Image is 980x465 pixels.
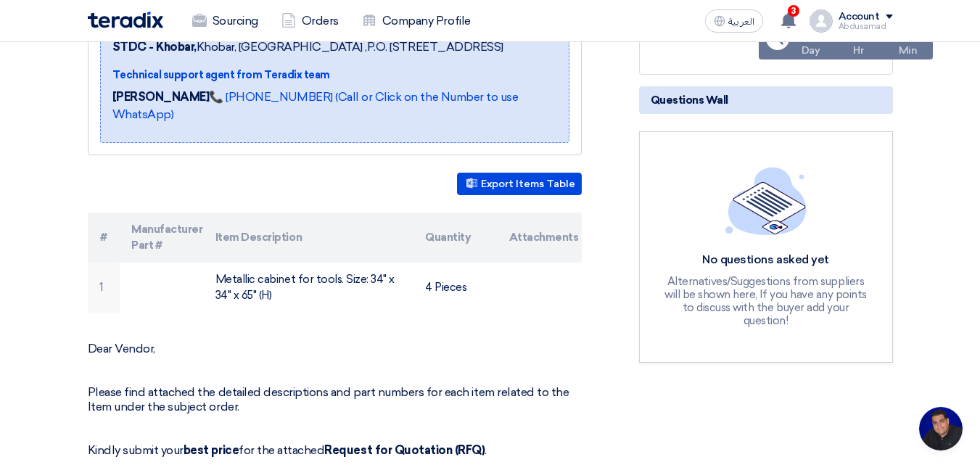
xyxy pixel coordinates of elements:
[839,11,880,23] div: Account
[651,92,728,108] span: Questions Wall
[184,443,239,457] strong: best price
[839,22,893,30] div: Abdusamad
[324,443,485,457] strong: Request for Quotation (RFQ)
[457,173,582,195] button: Export Items Table
[413,213,498,263] th: Quantity
[899,43,918,58] div: Min
[88,443,582,458] p: Kindly submit your for the attached .
[853,43,863,58] div: Hr
[270,5,350,37] a: Orders
[660,252,872,268] div: No questions asked yet
[350,5,482,37] a: Company Profile
[788,5,799,17] span: 3
[88,213,120,263] th: #
[204,213,413,263] th: Item Description
[181,5,270,37] a: Sourcing
[112,38,503,56] span: Khobar, [GEOGRAPHIC_DATA] ,P.O. [STREET_ADDRESS]
[728,17,754,27] span: العربية
[112,90,210,104] strong: [PERSON_NAME]
[919,407,963,450] div: Open chat
[413,263,498,313] td: 4 Pieces
[498,213,582,263] th: Attachments
[204,263,413,313] td: Metallic cabinet for tools. Size: 34" x 34" x 65" (H)
[88,385,582,414] p: Please find attached the detailed descriptions and part numbers for each item related to the Item...
[88,342,582,356] p: Dear Vendor,
[120,213,204,263] th: Manufacturer Part #
[705,9,763,33] button: العربية
[88,12,163,28] img: Teradix logo
[112,90,519,121] a: 📞 [PHONE_NUMBER] (Call or Click on the Number to use WhatsApp)
[112,67,557,83] div: Technical support agent from Teradix team
[112,40,197,54] b: STDC - Khobar,
[88,263,120,313] td: 1
[810,9,833,33] img: profile_test.png
[802,43,820,58] div: Day
[660,275,872,327] div: Alternatives/Suggestions from suppliers will be shown here, If you have any points to discuss wit...
[725,167,807,235] img: empty_state_list.svg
